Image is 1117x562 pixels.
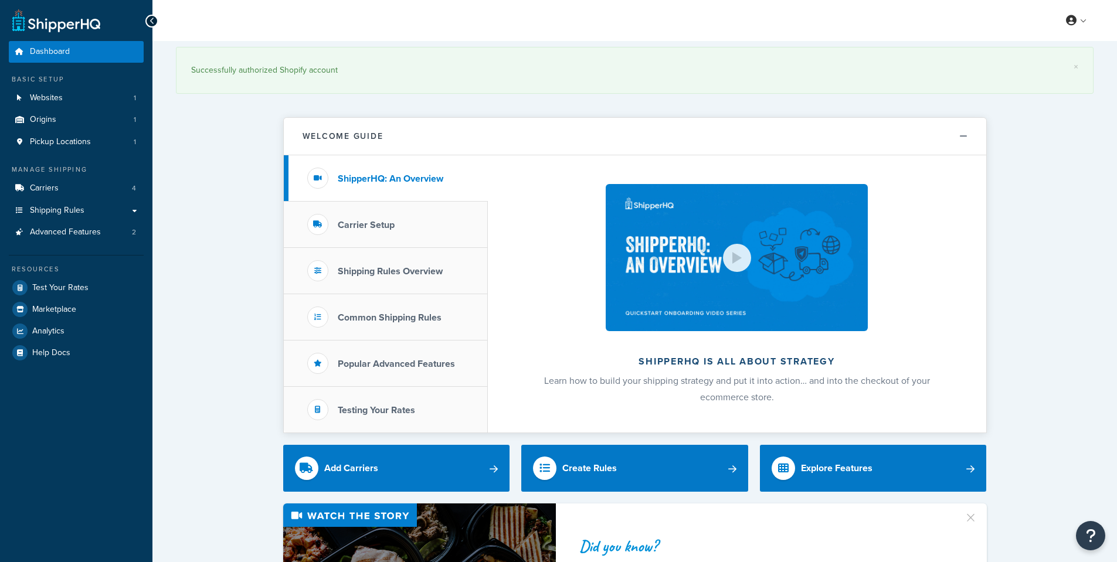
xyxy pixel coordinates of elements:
[9,74,144,84] div: Basic Setup
[283,445,510,492] a: Add Carriers
[519,356,955,367] h2: ShipperHQ is all about strategy
[32,326,64,336] span: Analytics
[303,132,383,141] h2: Welcome Guide
[9,131,144,153] li: Pickup Locations
[30,227,101,237] span: Advanced Features
[9,87,144,109] li: Websites
[30,47,70,57] span: Dashboard
[544,374,930,404] span: Learn how to build your shipping strategy and put it into action… and into the checkout of your e...
[9,200,144,222] a: Shipping Rules
[132,183,136,193] span: 4
[9,178,144,199] li: Carriers
[30,183,59,193] span: Carriers
[338,220,395,230] h3: Carrier Setup
[30,206,84,216] span: Shipping Rules
[32,305,76,315] span: Marketplace
[9,222,144,243] a: Advanced Features2
[9,109,144,131] a: Origins1
[338,173,443,184] h3: ShipperHQ: An Overview
[134,115,136,125] span: 1
[338,405,415,415] h3: Testing Your Rates
[9,178,144,199] a: Carriers4
[562,460,617,476] div: Create Rules
[1076,521,1105,550] button: Open Resource Center
[191,62,1078,79] div: Successfully authorized Shopify account
[9,321,144,342] a: Analytics
[9,299,144,320] a: Marketplace
[521,445,748,492] a: Create Rules
[801,460,872,476] div: Explore Features
[338,312,442,323] h3: Common Shipping Rules
[30,137,91,147] span: Pickup Locations
[134,137,136,147] span: 1
[9,109,144,131] li: Origins
[30,93,63,103] span: Websites
[9,277,144,298] a: Test Your Rates
[9,131,144,153] a: Pickup Locations1
[32,348,70,358] span: Help Docs
[9,222,144,243] li: Advanced Features
[606,184,867,331] img: ShipperHQ is all about strategy
[338,359,455,369] h3: Popular Advanced Features
[324,460,378,476] div: Add Carriers
[132,227,136,237] span: 2
[9,342,144,363] a: Help Docs
[30,115,56,125] span: Origins
[32,283,89,293] span: Test Your Rates
[9,87,144,109] a: Websites1
[579,538,950,554] div: Did you know?
[9,165,144,175] div: Manage Shipping
[1074,62,1078,71] a: ×
[338,266,443,277] h3: Shipping Rules Overview
[134,93,136,103] span: 1
[9,264,144,274] div: Resources
[760,445,987,492] a: Explore Features
[9,41,144,63] a: Dashboard
[284,118,986,155] button: Welcome Guide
